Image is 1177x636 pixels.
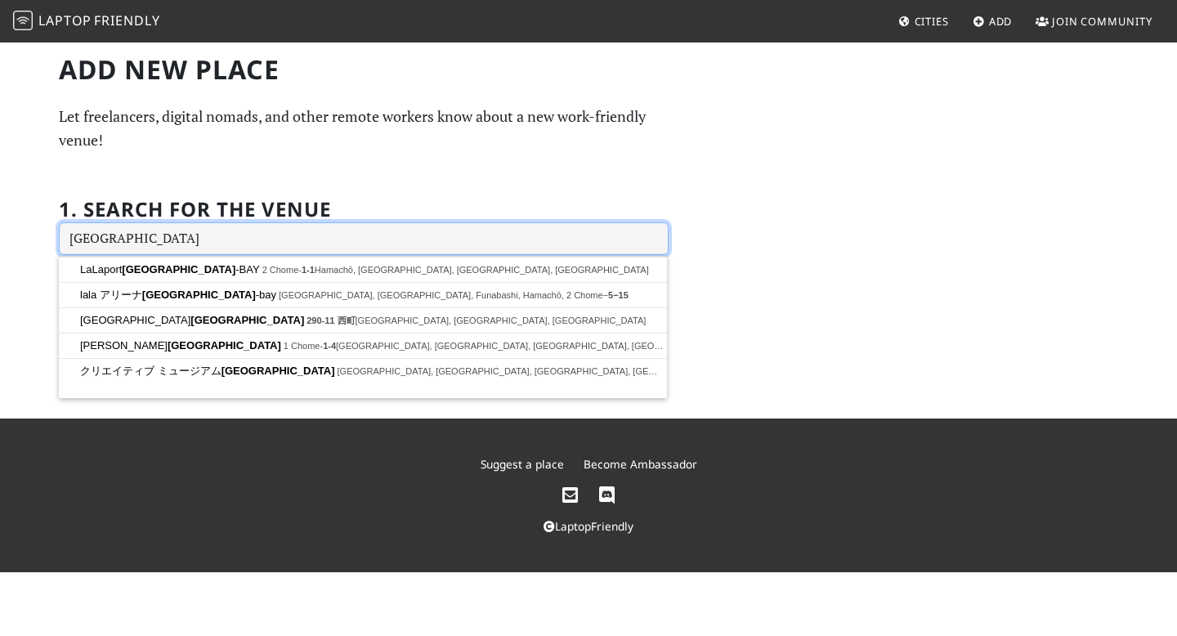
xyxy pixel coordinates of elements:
img: LaptopFriendly [13,11,33,30]
span: Friendly [94,11,159,29]
span: [GEOGRAPHIC_DATA] [80,314,307,326]
span: 290-11 西町 [307,316,355,325]
a: Join Community [1029,7,1159,36]
label: If you are a human, ignore this field [59,178,109,320]
span: 1-1 [302,265,315,275]
span: 5−15 [608,290,629,300]
span: [GEOGRAPHIC_DATA], [GEOGRAPHIC_DATA], [GEOGRAPHIC_DATA] [307,316,646,325]
h2: 1. Search for the venue [59,198,331,222]
a: Add [966,7,1019,36]
span: [GEOGRAPHIC_DATA] [222,365,335,377]
span: [GEOGRAPHIC_DATA] [142,289,256,301]
span: [GEOGRAPHIC_DATA], [GEOGRAPHIC_DATA], [GEOGRAPHIC_DATA], [GEOGRAPHIC_DATA] Chome− [338,366,779,376]
span: Add [989,14,1013,29]
span: [GEOGRAPHIC_DATA] [168,339,281,352]
a: LaptopFriendly [544,518,633,534]
a: Suggest a place [481,456,564,472]
input: Enter a location [59,222,669,255]
span: Laptop [38,11,92,29]
span: クリエイティブ ミュージアム [80,365,338,377]
span: lala アリーナ -bay [80,289,279,301]
span: [GEOGRAPHIC_DATA], [GEOGRAPHIC_DATA], Funabashi, Hamachō, 2 Chome− [279,290,629,300]
a: Cities [892,7,955,36]
a: Become Ambassador [584,456,697,472]
p: Let freelancers, digital nomads, and other remote workers know about a new work-friendly venue! [59,105,669,152]
span: 2 Chome- Hamachō, [GEOGRAPHIC_DATA], [GEOGRAPHIC_DATA], [GEOGRAPHIC_DATA] [262,265,649,275]
span: 1 Chome- [GEOGRAPHIC_DATA], [GEOGRAPHIC_DATA], [GEOGRAPHIC_DATA], [GEOGRAPHIC_DATA] [284,341,726,351]
span: [PERSON_NAME] [80,339,284,352]
span: Cities [915,14,949,29]
span: [GEOGRAPHIC_DATA] [122,263,235,275]
span: [GEOGRAPHIC_DATA] [190,314,304,326]
span: Join Community [1052,14,1152,29]
span: LaLaport -BAY [80,263,262,275]
h1: Add new Place [59,54,669,85]
a: LaptopFriendly LaptopFriendly [13,7,160,36]
span: 1-4 [323,341,336,351]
